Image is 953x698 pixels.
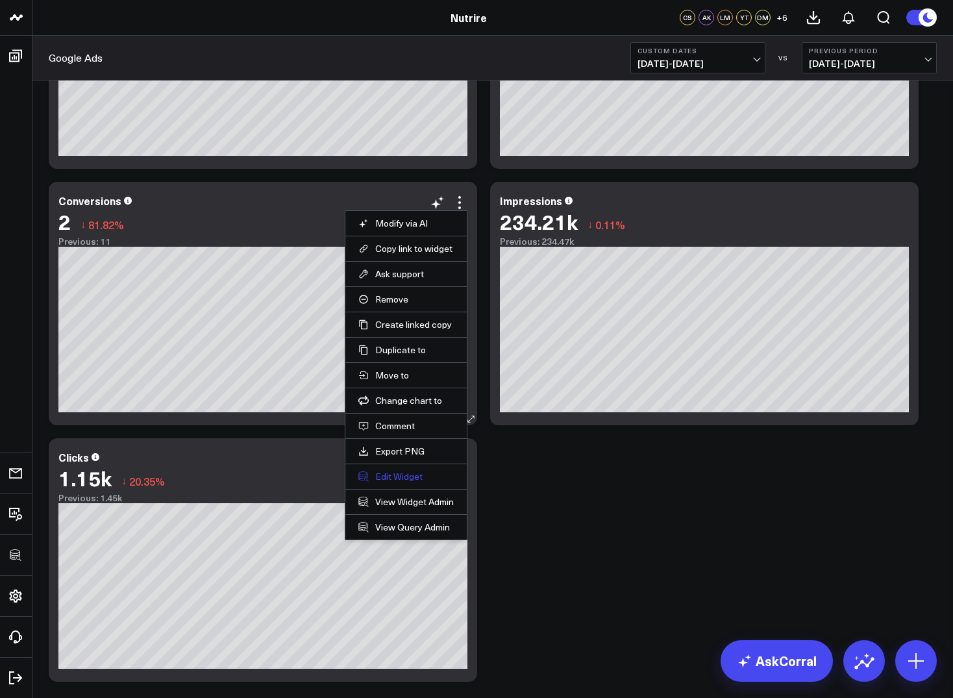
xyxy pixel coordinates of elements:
button: Remove [358,293,454,305]
button: Duplicate to [358,344,454,356]
span: ↓ [121,473,127,490]
button: Create linked copy [358,319,454,330]
button: Change chart to [358,395,454,406]
a: Export PNG [358,445,454,457]
span: [DATE] - [DATE] [809,58,930,69]
span: ↓ [80,216,86,233]
span: [DATE] - [DATE] [637,58,758,69]
b: Previous Period [809,47,930,55]
div: Previous: 11 [58,236,467,247]
button: Previous Period[DATE]-[DATE] [802,42,937,73]
a: View Query Admin [358,521,454,533]
span: ↓ [588,216,593,233]
div: AK [699,10,714,25]
button: Modify via AI [358,218,454,229]
button: +6 [774,10,789,25]
div: 1.15k [58,466,112,490]
button: Comment [358,420,454,432]
a: View Widget Admin [358,496,454,508]
span: 20.35% [129,474,165,488]
a: Nutrire [451,10,487,25]
b: Custom Dates [637,47,758,55]
button: Move to [358,369,454,381]
div: VS [772,54,795,62]
button: Copy link to widget [358,243,454,255]
div: Previous: 1.45k [58,493,467,503]
button: Ask support [358,268,454,280]
div: Clicks [58,450,89,464]
a: Google Ads [49,51,103,65]
span: 81.82% [88,218,124,232]
div: Previous: 234.47k [500,236,909,247]
div: Conversions [58,193,121,208]
span: 0.11% [595,218,625,232]
div: Impressions [500,193,562,208]
span: + 6 [776,13,787,22]
div: 234.21k [500,210,578,233]
a: AskCorral [721,640,833,682]
div: YT [736,10,752,25]
button: Custom Dates[DATE]-[DATE] [630,42,765,73]
div: 2 [58,210,71,233]
div: DM [755,10,771,25]
div: CS [680,10,695,25]
button: Edit Widget [358,471,454,482]
div: LM [717,10,733,25]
